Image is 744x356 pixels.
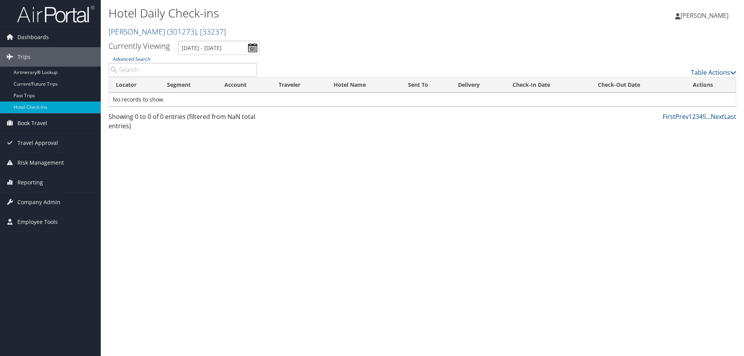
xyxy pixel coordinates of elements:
[272,77,327,93] th: Traveler: activate to sort column ascending
[689,112,692,121] a: 1
[108,63,257,77] input: Advanced Search
[108,112,257,134] div: Showing 0 to 0 of 0 entries (filtered from NaN total entries)
[506,77,591,93] th: Check-In Date: activate to sort column ascending
[591,77,685,93] th: Check-Out Date: activate to sort column ascending
[17,133,58,153] span: Travel Approval
[17,173,43,192] span: Reporting
[17,153,64,172] span: Risk Management
[17,114,47,133] span: Book Travel
[178,41,260,55] input: [DATE] - [DATE]
[109,93,736,107] td: No records to show.
[17,28,49,47] span: Dashboards
[680,11,728,20] span: [PERSON_NAME]
[675,112,689,121] a: Prev
[112,56,150,62] a: Advanced Search
[663,112,675,121] a: First
[706,112,711,121] span: …
[696,112,699,121] a: 3
[196,26,226,37] span: , [ 33237 ]
[724,112,736,121] a: Last
[108,26,226,37] a: [PERSON_NAME]
[108,5,527,21] h1: Hotel Daily Check-ins
[691,68,736,77] a: Table Actions
[160,77,217,93] th: Segment: activate to sort column ascending
[109,77,160,93] th: Locator: activate to sort column ascending
[327,77,401,93] th: Hotel Name: activate to sort column ascending
[17,193,60,212] span: Company Admin
[217,77,272,93] th: Account: activate to sort column ascending
[451,77,506,93] th: Delivery: activate to sort column ascending
[17,47,31,67] span: Trips
[699,112,703,121] a: 4
[108,41,170,51] h3: Currently Viewing
[703,112,706,121] a: 5
[675,4,736,27] a: [PERSON_NAME]
[692,112,696,121] a: 2
[17,212,58,232] span: Employee Tools
[167,26,196,37] span: ( 301273 )
[711,112,724,121] a: Next
[401,77,451,93] th: Sent To: activate to sort column ascending
[686,77,736,93] th: Actions
[17,5,95,23] img: airportal-logo.png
